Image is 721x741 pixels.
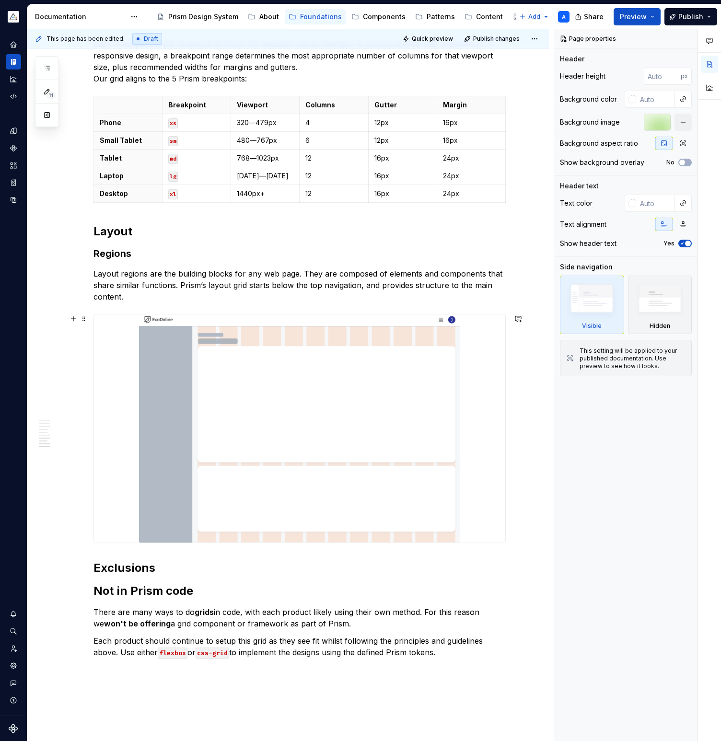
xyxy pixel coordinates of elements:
p: 768—1023px [237,153,293,163]
p: 4 [305,118,362,127]
div: A [562,13,566,21]
p: 24px [443,189,500,198]
div: Background aspect ratio [560,139,638,148]
span: Publish [678,12,703,22]
div: Hidden [650,322,670,330]
input: Auto [644,68,681,85]
p: Each product should continue to setup this grid as they see fit whilst following the principles a... [93,635,506,658]
div: Hidden [628,276,692,334]
a: Contact Us [509,9,565,24]
strong: Viewport [237,101,268,109]
span: This page has been edited. [47,35,125,43]
code: flexbox [158,648,187,659]
code: md [168,154,178,164]
svg: Supernova Logo [9,724,18,733]
a: Settings [6,658,21,673]
button: Publish changes [461,32,524,46]
span: 11 [47,92,55,99]
p: Tablet [100,153,156,163]
div: Foundations [300,12,342,22]
a: Assets [6,158,21,173]
a: Foundations [285,9,346,24]
p: 320—479px [237,118,293,127]
p: 16px [443,136,500,145]
p: 24px [443,171,500,181]
div: Code automation [6,89,21,104]
div: Documentation [6,54,21,69]
button: Share [570,8,610,25]
div: This setting will be applied to your published documentation. Use preview to see how it looks. [580,347,686,370]
strong: Margin [443,101,467,109]
p: Layout regions are the building blocks for any web page. They are composed of elements and compon... [93,268,506,302]
strong: Breakpoint [168,101,206,109]
div: Header text [560,181,599,191]
p: 12 [305,153,362,163]
a: Content [461,9,507,24]
a: Analytics [6,71,21,87]
img: 933d721a-f27f-49e1-b294-5bdbb476d662.png [8,11,19,23]
button: Quick preview [400,32,457,46]
p: Small Tablet [100,136,156,145]
p: 12 [305,189,362,198]
h2: Exclusions [93,560,506,576]
code: sm [168,136,178,146]
h3: Regions [93,247,506,260]
a: Patterns [411,9,459,24]
code: css-grid [196,648,229,659]
p: Phone [100,118,156,127]
div: About [259,12,279,22]
div: Page tree [153,7,514,26]
strong: won't be offering [104,619,171,628]
a: Invite team [6,641,21,656]
div: Text alignment [560,220,606,229]
strong: Gutter [374,101,397,109]
p: 16px [374,153,431,163]
p: 480—767px [237,136,293,145]
label: Yes [663,240,674,247]
div: Background image [560,117,620,127]
p: 12px [374,118,431,127]
code: xs [168,118,178,128]
a: Home [6,37,21,52]
button: Preview [614,8,661,25]
button: Publish [664,8,717,25]
div: Side navigation [560,262,613,272]
code: xl [168,189,178,199]
div: Documentation [35,12,126,22]
div: Visible [582,322,602,330]
div: Header [560,54,584,64]
span: Preview [620,12,647,22]
a: Components [348,9,409,24]
a: Data sources [6,192,21,208]
button: Notifications [6,606,21,622]
div: Contact support [6,675,21,691]
span: Share [584,12,604,22]
div: Visible [560,276,624,334]
p: 16px [374,171,431,181]
p: 24px [443,153,500,163]
p: 16px [374,189,431,198]
div: Patterns [427,12,455,22]
code: lg [168,172,178,182]
input: Auto [636,91,675,108]
div: Background color [560,94,617,104]
a: Storybook stories [6,175,21,190]
a: Design tokens [6,123,21,139]
div: Content [476,12,503,22]
strong: Columns [305,101,335,109]
button: Search ⌘K [6,624,21,639]
p: 6 [305,136,362,145]
p: 16px [443,118,500,127]
p: Desktop [100,189,156,198]
p: 12px [374,136,431,145]
p: [DATE]—[DATE] [237,171,293,181]
strong: Not in Prism code [93,584,193,598]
